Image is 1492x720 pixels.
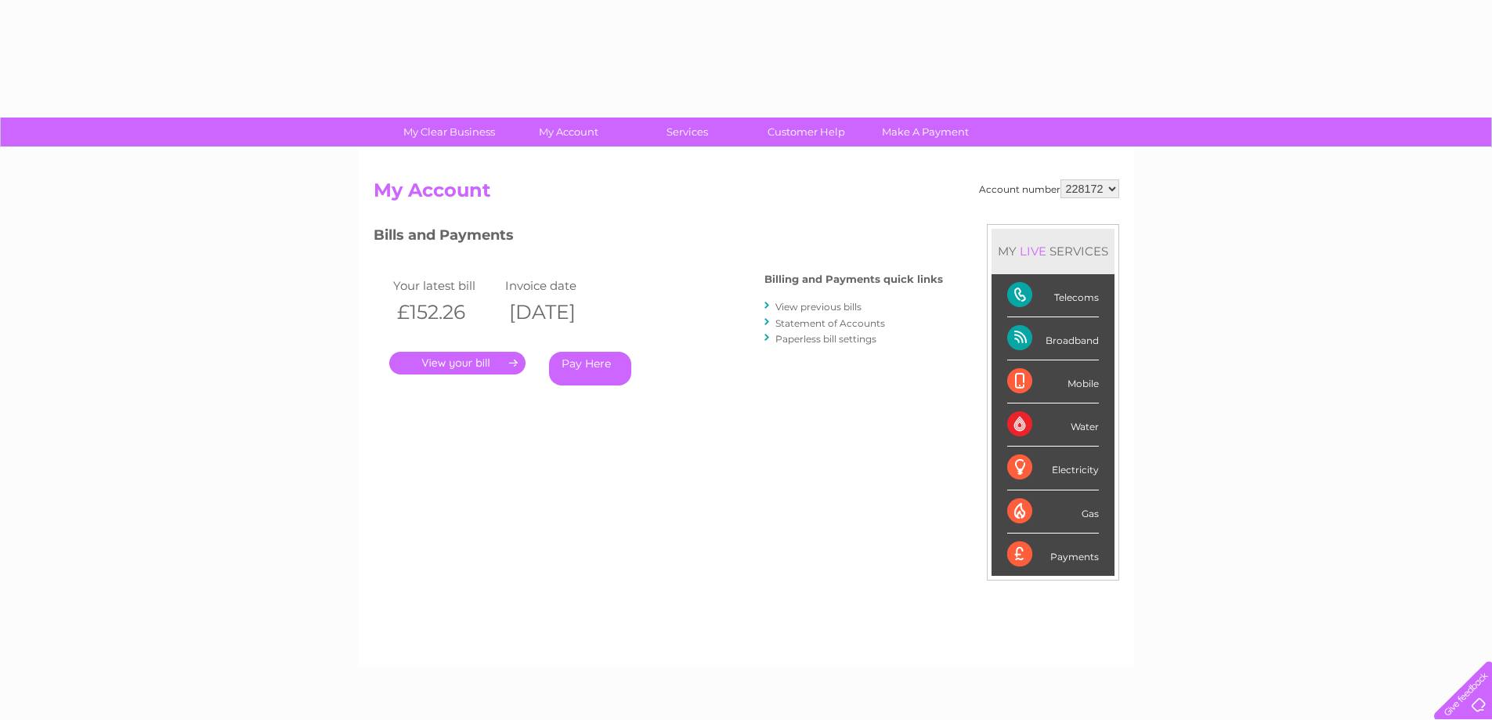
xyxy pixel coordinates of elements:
a: My Account [504,118,633,147]
td: Invoice date [501,275,614,296]
div: Electricity [1007,447,1099,490]
div: Water [1007,403,1099,447]
a: . [389,352,526,374]
h3: Bills and Payments [374,224,943,251]
a: Pay Here [549,352,631,385]
a: Paperless bill settings [775,333,876,345]
a: View previous bills [775,301,862,313]
div: LIVE [1017,244,1049,259]
div: Gas [1007,490,1099,534]
td: Your latest bill [389,275,502,296]
a: Customer Help [742,118,871,147]
div: Mobile [1007,360,1099,403]
div: MY SERVICES [992,229,1114,273]
div: Account number [979,179,1119,198]
th: £152.26 [389,296,502,328]
a: My Clear Business [385,118,514,147]
a: Services [623,118,752,147]
div: Broadband [1007,317,1099,360]
th: [DATE] [501,296,614,328]
div: Payments [1007,534,1099,576]
a: Make A Payment [861,118,990,147]
a: Statement of Accounts [775,317,885,329]
h2: My Account [374,179,1119,209]
h4: Billing and Payments quick links [764,273,943,285]
div: Telecoms [1007,274,1099,317]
